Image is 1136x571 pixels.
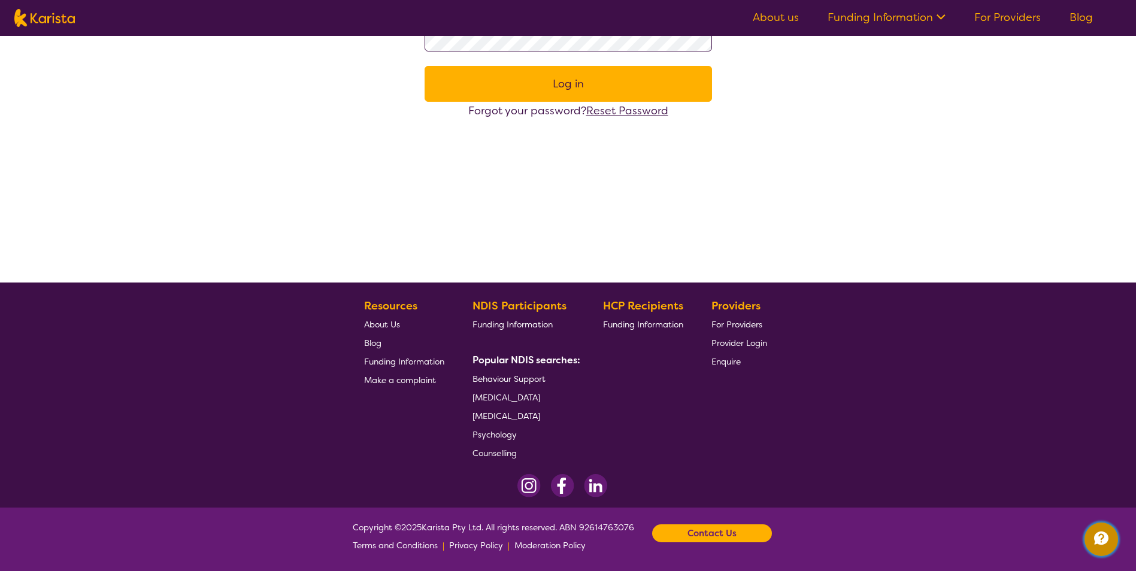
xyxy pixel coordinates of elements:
span: Funding Information [364,356,444,367]
button: Channel Menu [1084,523,1118,556]
a: Moderation Policy [514,536,586,554]
b: Popular NDIS searches: [472,354,580,366]
span: Blog [364,338,381,348]
a: Provider Login [711,333,767,352]
p: | [443,536,444,554]
span: Funding Information [472,319,553,330]
span: Copyright © 2025 Karista Pty Ltd. All rights reserved. ABN 92614763076 [353,518,634,554]
a: About Us [364,315,444,333]
b: HCP Recipients [603,299,683,313]
img: Karista logo [14,9,75,27]
a: Funding Information [364,352,444,370]
a: Behaviour Support [472,369,575,388]
span: Provider Login [711,338,767,348]
b: Contact Us [687,524,737,542]
a: Psychology [472,425,575,444]
img: Facebook [550,474,574,497]
a: Privacy Policy [449,536,503,554]
a: For Providers [711,315,767,333]
a: Enquire [711,352,767,370]
span: Psychology [472,429,517,440]
span: Funding Information [603,319,683,330]
a: [MEDICAL_DATA] [472,406,575,425]
span: Terms and Conditions [353,540,438,551]
b: Resources [364,299,417,313]
span: Make a complaint [364,375,436,385]
span: Enquire [711,356,741,367]
p: | [508,536,510,554]
a: Funding Information [603,315,683,333]
img: Instagram [517,474,541,497]
span: [MEDICAL_DATA] [472,411,540,421]
a: Counselling [472,444,575,462]
a: Make a complaint [364,370,444,389]
span: [MEDICAL_DATA] [472,392,540,403]
button: Log in [425,66,712,102]
span: Moderation Policy [514,540,586,551]
a: Blog [364,333,444,352]
a: About us [753,10,799,25]
span: About Us [364,319,400,330]
a: Terms and Conditions [353,536,438,554]
a: Blog [1070,10,1093,25]
span: Privacy Policy [449,540,503,551]
a: Reset Password [586,104,668,118]
div: Forgot your password? [425,102,712,120]
b: NDIS Participants [472,299,567,313]
a: For Providers [974,10,1041,25]
span: Counselling [472,448,517,458]
a: Funding Information [828,10,946,25]
a: [MEDICAL_DATA] [472,388,575,406]
span: For Providers [711,319,762,330]
a: Funding Information [472,315,575,333]
b: Providers [711,299,761,313]
span: Behaviour Support [472,373,546,384]
img: LinkedIn [584,474,607,497]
